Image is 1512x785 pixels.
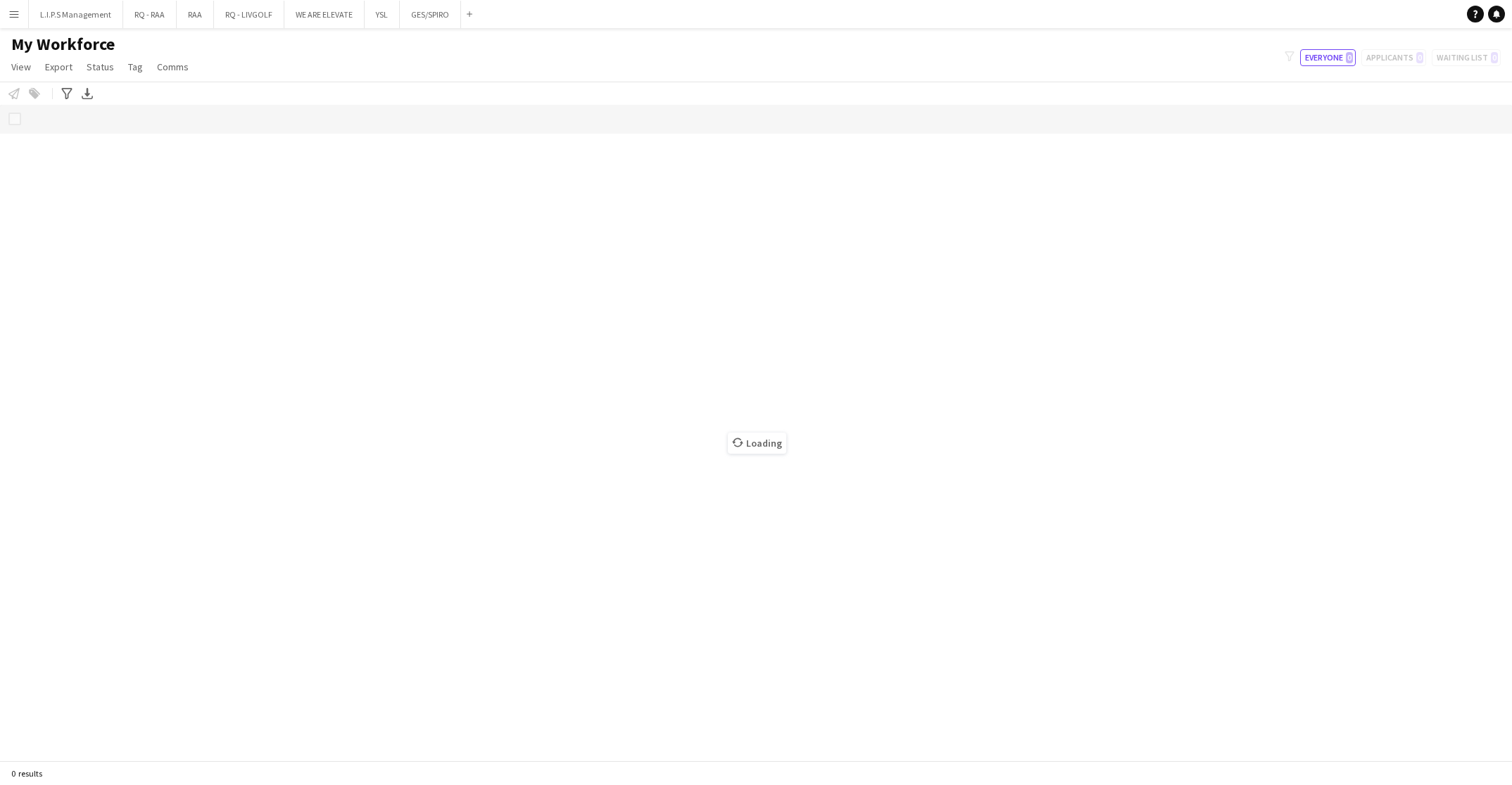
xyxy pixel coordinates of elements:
[11,60,31,73] span: View
[81,58,120,76] a: Status
[6,58,37,76] a: View
[58,85,75,102] app-action-btn: Advanced filters
[157,60,189,73] span: Comms
[123,1,177,28] button: RQ - RAA
[400,1,461,28] button: GES/SPIRO
[11,34,115,55] span: My Workforce
[151,58,194,76] a: Comms
[128,60,143,73] span: Tag
[1346,52,1353,63] span: 0
[45,60,73,73] span: Export
[284,1,365,28] button: WE ARE ELEVATE
[79,85,96,102] app-action-btn: Export XLSX
[39,58,78,76] a: Export
[177,1,214,28] button: RAA
[728,433,786,454] span: Loading
[214,1,284,28] button: RQ - LIVGOLF
[1300,49,1356,66] button: Everyone0
[365,1,400,28] button: YSL
[87,60,114,73] span: Status
[29,1,123,28] button: L.I.P.S Management
[122,58,149,76] a: Tag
